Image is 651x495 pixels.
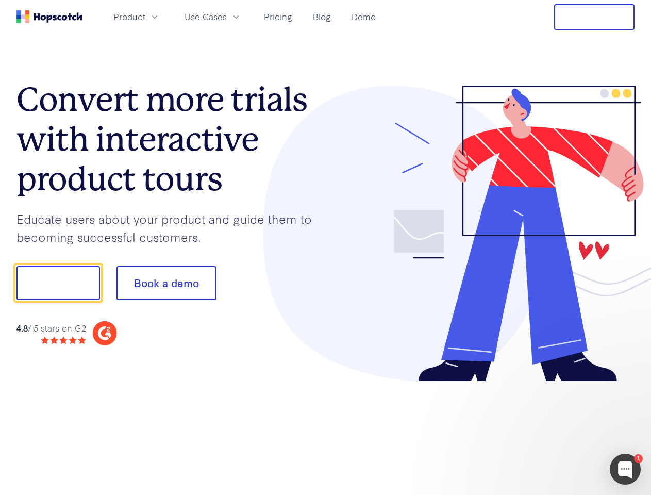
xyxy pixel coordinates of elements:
button: Book a demo [116,266,216,300]
button: Free Trial [554,4,635,30]
div: 1 [634,454,643,463]
button: Product [107,8,166,25]
p: Educate users about your product and guide them to becoming successful customers. [16,210,326,245]
a: Blog [309,8,335,25]
button: Show me! [16,266,100,300]
div: / 5 stars on G2 [16,322,86,335]
a: Home [16,10,82,23]
strong: 4.8 [16,322,28,334]
span: Product [113,10,145,23]
a: Pricing [260,8,296,25]
a: Demo [347,8,380,25]
span: Use Cases [185,10,227,23]
h1: Convert more trials with interactive product tours [16,80,326,199]
button: Use Cases [178,8,247,25]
